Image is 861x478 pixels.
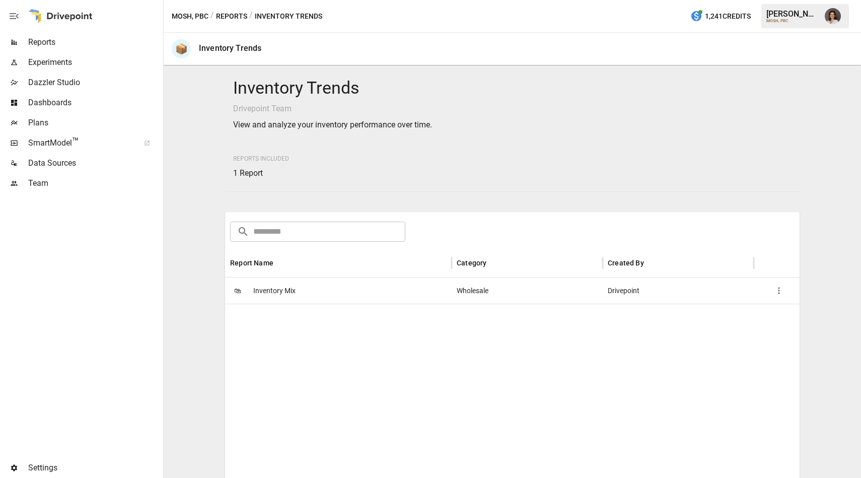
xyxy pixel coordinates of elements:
span: Inventory Mix [253,278,296,304]
button: Sort [487,256,501,270]
button: Sort [274,256,289,270]
span: Reports Included [233,155,289,162]
button: Sort [645,256,659,270]
span: Experiments [28,56,161,69]
div: Report Name [230,259,273,267]
span: Settings [28,462,161,474]
div: Inventory Trends [199,43,261,53]
button: MOSH, PBC [172,10,208,23]
span: Data Sources [28,157,161,169]
div: / [210,10,214,23]
span: 1,241 Credits [705,10,751,23]
span: Reports [28,36,161,48]
div: Category [457,259,486,267]
span: ™ [72,135,79,148]
span: SmartModel [28,137,133,149]
img: Franziska Ibscher [825,8,841,24]
div: Wholesale [452,278,603,304]
h4: Inventory Trends [233,78,792,99]
span: 🛍 [230,283,245,298]
button: 1,241Credits [686,7,755,26]
div: 📦 [172,39,191,58]
span: Dashboards [28,97,161,109]
p: View and analyze your inventory performance over time. [233,119,792,131]
div: Drivepoint [603,278,754,304]
p: 1 Report [233,167,289,179]
div: [PERSON_NAME] [766,9,819,19]
p: Drivepoint Team [233,103,792,115]
div: Created By [608,259,644,267]
span: Dazzler Studio [28,77,161,89]
button: Franziska Ibscher [819,2,847,30]
button: Reports [216,10,247,23]
span: Plans [28,117,161,129]
span: Team [28,177,161,189]
div: MOSH, PBC [766,19,819,23]
div: / [249,10,253,23]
